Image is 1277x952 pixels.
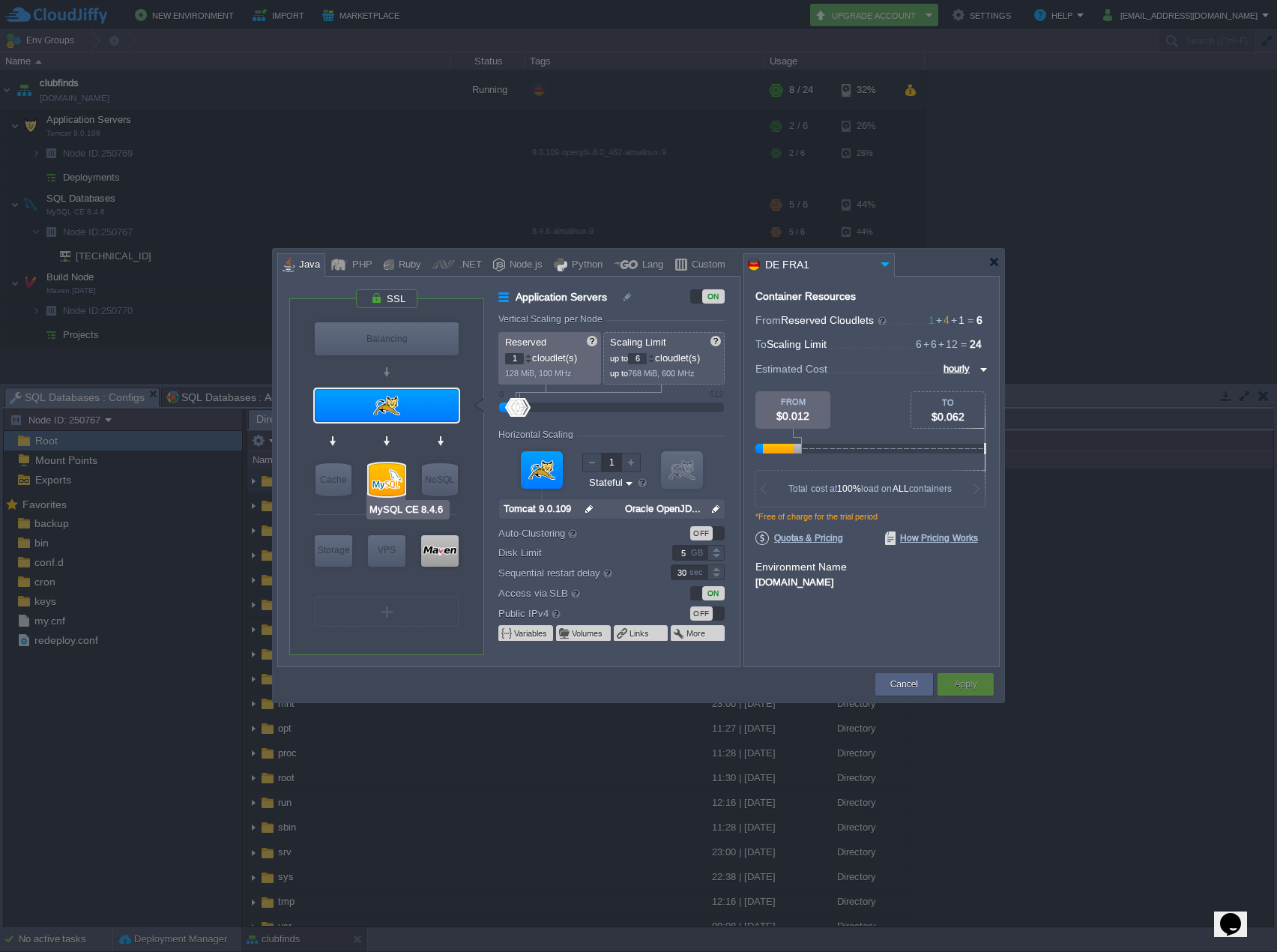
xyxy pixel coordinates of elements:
[755,338,767,350] span: To
[572,627,604,639] button: Volumes
[916,338,922,350] span: 6
[422,463,458,496] div: NoSQL
[505,254,543,277] div: Node.js
[935,314,944,326] span: +
[498,525,650,541] label: Auto-Clustering
[610,337,666,348] span: Scaling Limit
[781,314,888,326] span: Reserved Cloudlets
[498,314,606,325] div: Vertical Scaling per Node
[295,254,320,277] div: Java
[638,254,663,277] div: Lang
[505,349,596,364] p: cloudlet(s)
[702,586,725,600] div: ON
[885,531,978,545] span: How Pricing Works
[932,411,964,423] span: $0.062
[958,338,970,350] span: =
[315,597,459,627] div: Create New Layer
[505,337,546,348] span: Reserved
[964,314,976,326] span: =
[911,398,985,407] div: TO
[421,535,459,567] div: Build Node
[922,338,931,350] span: +
[315,322,459,355] div: Balancing
[929,314,935,326] span: 1
[922,338,937,350] span: 6
[610,369,628,378] span: up to
[505,369,572,378] span: 128 MiB, 100 MHz
[755,561,847,573] label: Environment Name
[498,430,577,440] div: Horizontal Scaling
[348,254,372,277] div: PHP
[755,512,988,531] div: *Free of charge for the trial period
[610,354,628,363] span: up to
[316,463,351,496] div: Cache
[315,535,352,567] div: Storage Containers
[950,314,964,326] span: 1
[686,627,707,639] button: More
[315,389,459,422] div: Application Servers
[498,605,650,621] label: Public IPv4
[567,254,603,277] div: Python
[690,526,713,540] div: OFF
[976,314,982,326] span: 6
[368,535,405,565] div: VPS
[315,535,352,565] div: Storage
[499,390,504,399] div: 0
[970,338,982,350] span: 24
[710,390,723,399] div: 512
[691,546,706,560] div: GB
[954,677,976,692] button: Apply
[422,463,458,496] div: NoSQL Databases
[498,564,650,581] label: Sequential restart delay
[937,338,958,350] span: 12
[687,254,725,277] div: Custom
[514,627,549,639] button: Variables
[702,289,725,304] div: ON
[628,369,695,378] span: 768 MiB, 600 MHz
[755,531,843,545] span: Quotas & Pricing
[610,349,719,364] p: cloudlet(s)
[950,314,958,326] span: +
[315,322,459,355] div: Load Balancer
[755,314,781,326] span: From
[755,291,856,302] div: Container Resources
[369,463,405,496] div: SQL Databases
[935,314,950,326] span: 4
[689,565,706,579] div: sec
[498,545,650,561] label: Disk Limit
[690,606,713,621] div: OFF
[767,338,827,350] span: Scaling Limit
[755,397,830,406] div: FROM
[890,677,918,692] button: Cancel
[394,254,421,277] div: Ruby
[937,338,946,350] span: +
[755,361,827,377] span: Estimated Cost
[776,410,809,422] span: $0.012
[755,574,988,588] div: [DOMAIN_NAME]
[1214,892,1262,937] iframe: chat widget
[368,535,405,567] div: Elastic VPS
[498,585,650,601] label: Access via SLB
[455,254,482,277] div: .NET
[630,627,650,639] button: Links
